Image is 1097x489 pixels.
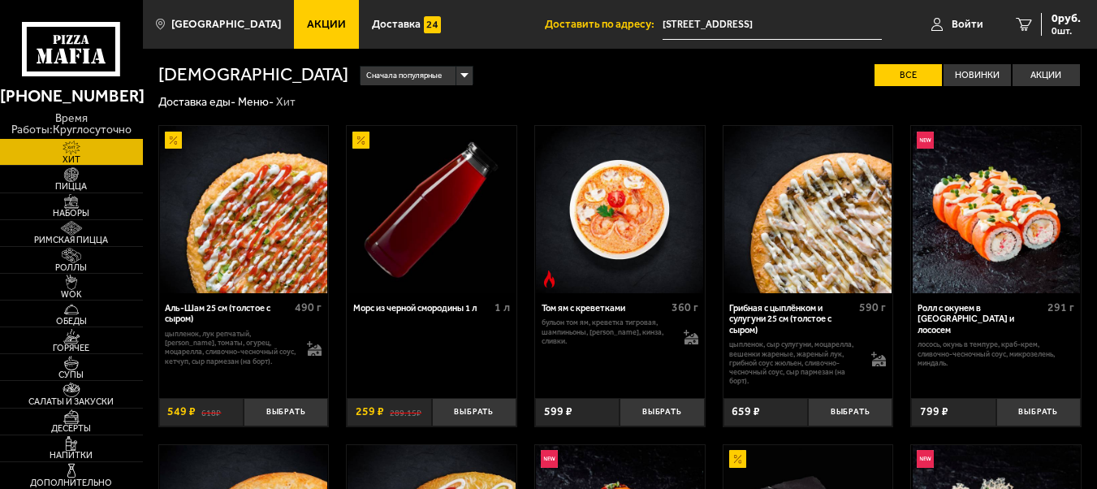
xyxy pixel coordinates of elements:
span: Войти [952,19,983,30]
img: Новинка [917,132,934,149]
s: 289.15 ₽ [390,406,421,418]
span: 0 шт. [1052,26,1081,36]
button: Выбрать [432,398,516,426]
button: Выбрать [620,398,704,426]
h1: [DEMOGRAPHIC_DATA] [158,66,348,84]
span: Доставить по адресу: [545,19,663,30]
s: 618 ₽ [201,406,221,418]
button: Выбрать [244,398,328,426]
button: Выбрать [808,398,892,426]
span: 0 руб. [1052,13,1081,24]
span: 549 ₽ [167,406,196,418]
p: цыпленок, сыр сулугуни, моцарелла, вешенки жареные, жареный лук, грибной соус Жюльен, сливочно-че... [729,340,860,385]
p: цыпленок, лук репчатый, [PERSON_NAME], томаты, огурец, моцарелла, сливочно-чесночный соус, кетчуп... [165,329,296,366]
a: Грибная с цыплёнком и сулугуни 25 см (толстое с сыром) [723,126,893,293]
span: 291 г [1047,301,1074,314]
img: Новинка [541,450,558,467]
label: Новинки [944,64,1011,86]
a: НовинкаРолл с окунем в темпуре и лососем [911,126,1081,293]
div: Хит [276,95,296,110]
img: Акционный [165,132,182,149]
a: АкционныйМорс из черной смородины 1 л [347,126,516,293]
label: Все [875,64,942,86]
span: Акции [307,19,346,30]
img: 15daf4d41897b9f0e9f617042186c801.svg [424,16,441,33]
span: [GEOGRAPHIC_DATA] [171,19,281,30]
img: Том ям с креветками [536,126,703,293]
span: 360 г [672,301,698,314]
p: бульон том ям, креветка тигровая, шампиньоны, [PERSON_NAME], кинза, сливки. [542,318,672,345]
span: Сначала популярные [366,65,442,87]
span: 259 ₽ [356,406,384,418]
a: Острое блюдоТом ям с креветками [535,126,705,293]
img: Морс из черной смородины 1 л [348,126,515,293]
div: Том ям с креветками [542,303,667,314]
img: Острое блюдо [541,270,558,288]
img: Акционный [729,450,746,467]
div: Морс из черной смородины 1 л [353,303,490,314]
span: 799 ₽ [920,406,948,418]
span: 1 л [495,301,510,314]
input: Ваш адрес доставки [663,10,882,40]
a: Доставка еды- [158,95,235,109]
div: Ролл с окунем в [GEOGRAPHIC_DATA] и лососем [918,303,1043,336]
img: Новинка [917,450,934,467]
label: Акции [1013,64,1080,86]
span: 490 г [295,301,322,314]
img: Грибная с цыплёнком и сулугуни 25 см (толстое с сыром) [724,126,892,293]
span: 659 ₽ [732,406,760,418]
div: Аль-Шам 25 см (толстое с сыром) [165,303,291,325]
button: Выбрать [996,398,1081,426]
span: Доставка [372,19,421,30]
img: Акционный [352,132,369,149]
span: 599 ₽ [544,406,572,418]
a: Меню- [238,95,274,109]
img: Аль-Шам 25 см (толстое с сыром) [160,126,327,293]
span: 590 г [859,301,886,314]
div: Грибная с цыплёнком и сулугуни 25 см (толстое с сыром) [729,303,855,336]
img: Ролл с окунем в темпуре и лососем [913,126,1080,293]
p: лосось, окунь в темпуре, краб-крем, сливочно-чесночный соус, микрозелень, миндаль. [918,340,1074,367]
a: АкционныйАль-Шам 25 см (толстое с сыром) [159,126,329,293]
